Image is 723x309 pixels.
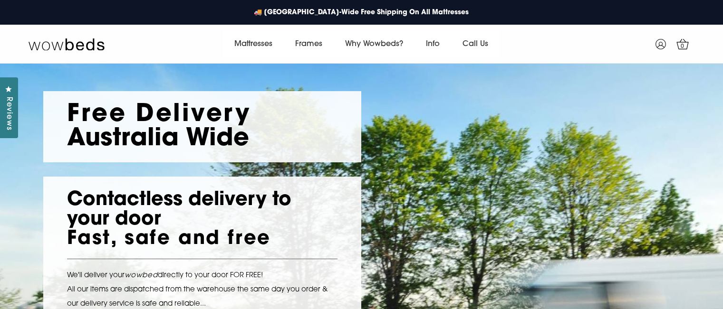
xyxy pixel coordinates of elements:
[67,191,337,249] h2: Contactless delivery to your door
[125,272,158,279] em: wowbed
[671,32,694,56] a: 0
[415,31,451,57] a: Info
[67,103,337,151] h1: Australia Wide
[678,42,687,51] span: 0
[29,37,105,51] img: Wow Beds Logo
[67,230,271,249] strong: Fast, safe and free
[451,31,500,57] a: Call Us
[67,103,251,127] strong: Free Delivery
[284,31,334,57] a: Frames
[334,31,415,57] a: Why Wowbeds?
[223,31,284,57] a: Mattresses
[249,3,473,22] a: 🚚 [GEOGRAPHIC_DATA]-Wide Free Shipping On All Mattresses
[2,97,15,131] span: Reviews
